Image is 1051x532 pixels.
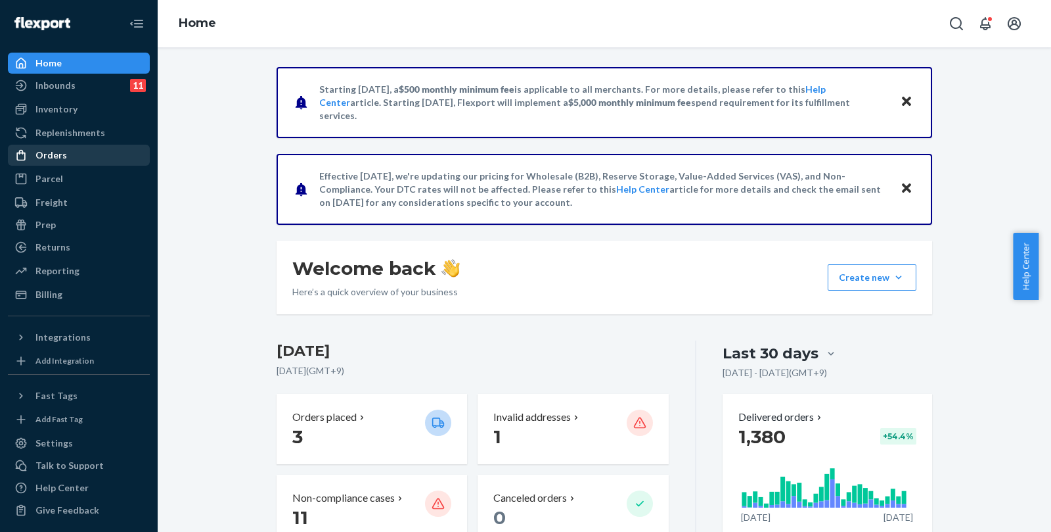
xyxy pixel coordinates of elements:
[35,103,78,116] div: Inventory
[8,412,150,427] a: Add Fast Tag
[972,11,998,37] button: Open notifications
[123,11,150,37] button: Close Navigation
[8,145,150,166] a: Orders
[8,214,150,235] a: Prep
[35,414,83,425] div: Add Fast Tag
[8,353,150,369] a: Add Integration
[35,504,99,517] div: Give Feedback
[168,5,227,43] ol: breadcrumbs
[616,183,669,195] a: Help Center
[319,170,887,209] p: Effective [DATE], we're updating our pricing for Wholesale (B2B), Reserve Storage, Value-Added Se...
[898,180,915,199] button: Close
[35,126,105,139] div: Replenishments
[8,192,150,213] a: Freight
[8,75,150,96] a: Inbounds11
[14,17,70,30] img: Flexport logo
[723,366,827,379] p: [DATE] - [DATE] ( GMT+9 )
[898,93,915,112] button: Close
[35,264,79,278] div: Reporting
[8,99,150,120] a: Inventory
[738,410,824,425] button: Delivered orders
[35,196,68,209] div: Freight
[8,455,150,476] a: Talk to Support
[35,218,56,231] div: Prep
[292,410,357,425] p: Orders placed
[277,364,669,377] p: [DATE] ( GMT+9 )
[478,394,668,464] button: Invalid addresses 1
[8,53,150,74] a: Home
[8,433,150,454] a: Settings
[493,491,567,506] p: Canceled orders
[1001,11,1027,37] button: Open account menu
[35,149,67,162] div: Orders
[8,122,150,143] a: Replenishments
[8,284,150,305] a: Billing
[35,437,73,450] div: Settings
[35,389,78,402] div: Fast Tags
[943,11,970,37] button: Open Search Box
[8,237,150,258] a: Returns
[1013,233,1039,300] button: Help Center
[828,264,916,291] button: Create new
[35,288,62,301] div: Billing
[277,341,669,362] h3: [DATE]
[35,241,70,254] div: Returns
[493,506,506,529] span: 0
[35,57,62,70] div: Home
[35,331,91,344] div: Integrations
[130,79,146,92] div: 11
[8,327,150,348] button: Integrations
[8,168,150,189] a: Parcel
[568,97,691,108] span: $5,000 monthly minimum fee
[8,477,150,498] a: Help Center
[441,259,460,278] img: hand-wave emoji
[35,459,104,472] div: Talk to Support
[319,83,887,122] p: Starting [DATE], a is applicable to all merchants. For more details, please refer to this article...
[292,285,460,299] p: Here’s a quick overview of your business
[277,394,467,464] button: Orders placed 3
[723,343,818,364] div: Last 30 days
[35,481,89,495] div: Help Center
[292,425,303,448] span: 3
[292,506,308,529] span: 11
[8,385,150,406] button: Fast Tags
[493,425,501,448] span: 1
[292,256,460,280] h1: Welcome back
[35,172,63,185] div: Parcel
[399,84,514,95] span: $500 monthly minimum fee
[738,425,786,448] span: 1,380
[493,410,571,425] p: Invalid addresses
[179,16,216,30] a: Home
[35,355,94,366] div: Add Integration
[35,79,76,92] div: Inbounds
[883,511,913,524] p: [DATE]
[880,428,916,445] div: + 54.4 %
[8,500,150,521] button: Give Feedback
[741,511,771,524] p: [DATE]
[292,491,395,506] p: Non-compliance cases
[8,260,150,281] a: Reporting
